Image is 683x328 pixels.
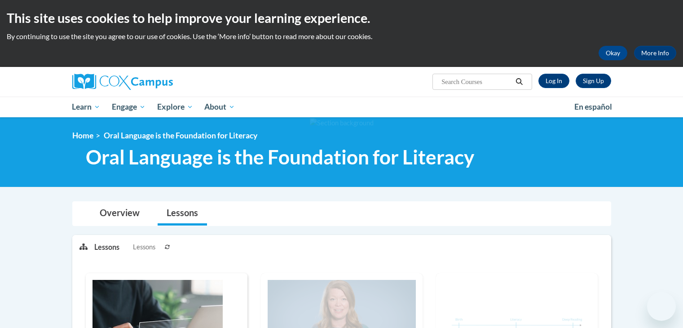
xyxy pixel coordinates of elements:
[599,46,627,60] button: Okay
[634,46,676,60] a: More Info
[112,102,145,112] span: Engage
[72,74,243,90] a: Cox Campus
[441,76,512,87] input: Search Courses
[86,145,474,169] span: Oral Language is the Foundation for Literacy
[66,97,106,117] a: Learn
[7,31,676,41] p: By continuing to use the site you agree to our use of cookies. Use the ‘More info’ button to read...
[512,76,526,87] button: Search
[158,202,207,226] a: Lessons
[7,9,676,27] h2: This site uses cookies to help improve your learning experience.
[157,102,193,112] span: Explore
[204,102,235,112] span: About
[106,97,151,117] a: Engage
[538,74,569,88] a: Log In
[72,74,173,90] img: Cox Campus
[568,98,618,116] a: En español
[133,242,155,252] span: Lessons
[104,131,257,140] span: Oral Language is the Foundation for Literacy
[198,97,241,117] a: About
[91,202,149,226] a: Overview
[151,97,199,117] a: Explore
[72,131,93,140] a: Home
[576,74,611,88] a: Register
[94,242,119,252] p: Lessons
[574,102,612,111] span: En español
[59,97,625,117] div: Main menu
[72,102,100,112] span: Learn
[647,292,676,321] iframe: Button to launch messaging window
[310,118,374,128] img: Section background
